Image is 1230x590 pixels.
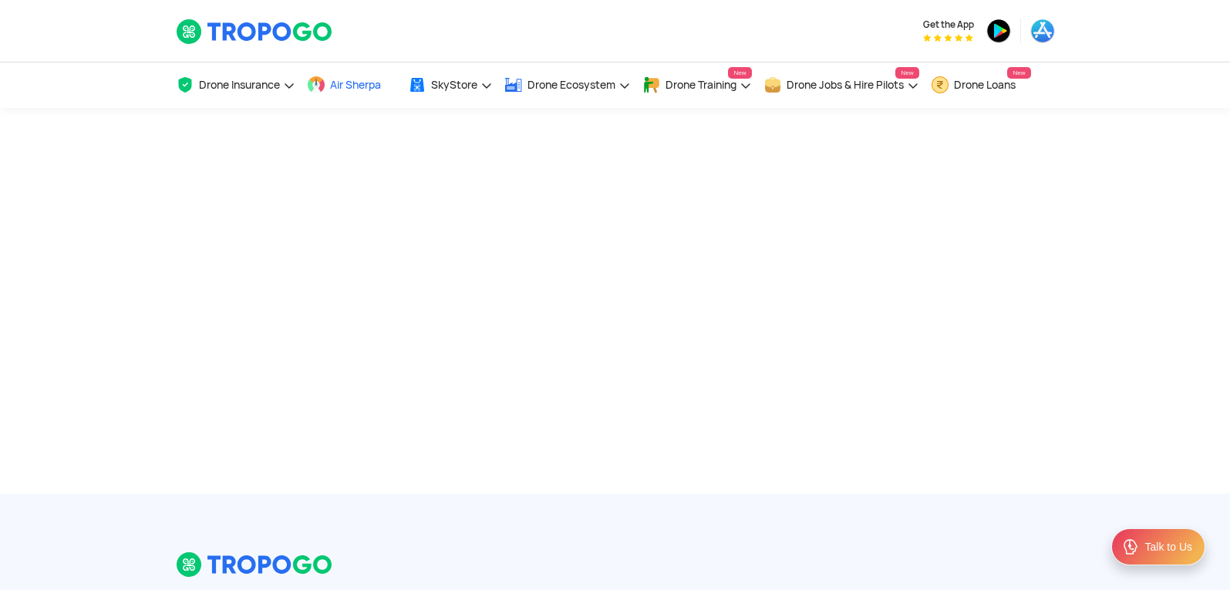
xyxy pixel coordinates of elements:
a: Drone Insurance [176,62,295,108]
a: Drone Jobs & Hire PilotsNew [763,62,919,108]
img: ic_Support.svg [1121,538,1140,556]
img: playstore [986,19,1011,43]
a: Drone LoansNew [931,62,1031,108]
span: Drone Insurance [199,79,280,91]
span: Drone Jobs & Hire Pilots [787,79,904,91]
span: New [728,67,751,79]
span: Drone Ecosystem [527,79,615,91]
span: Get the App [923,19,974,31]
span: SkyStore [431,79,477,91]
img: logo [176,551,334,578]
div: Talk to Us [1145,539,1192,555]
span: Drone Loans [954,79,1016,91]
span: New [1007,67,1030,79]
a: Drone TrainingNew [642,62,752,108]
img: TropoGo Logo [176,19,334,45]
span: Air Sherpa [330,79,381,91]
a: SkyStore [408,62,493,108]
a: Drone Ecosystem [504,62,631,108]
img: App Raking [923,34,973,42]
span: New [895,67,918,79]
a: Air Sherpa [307,62,396,108]
span: Drone Training [666,79,736,91]
img: appstore [1030,19,1055,43]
